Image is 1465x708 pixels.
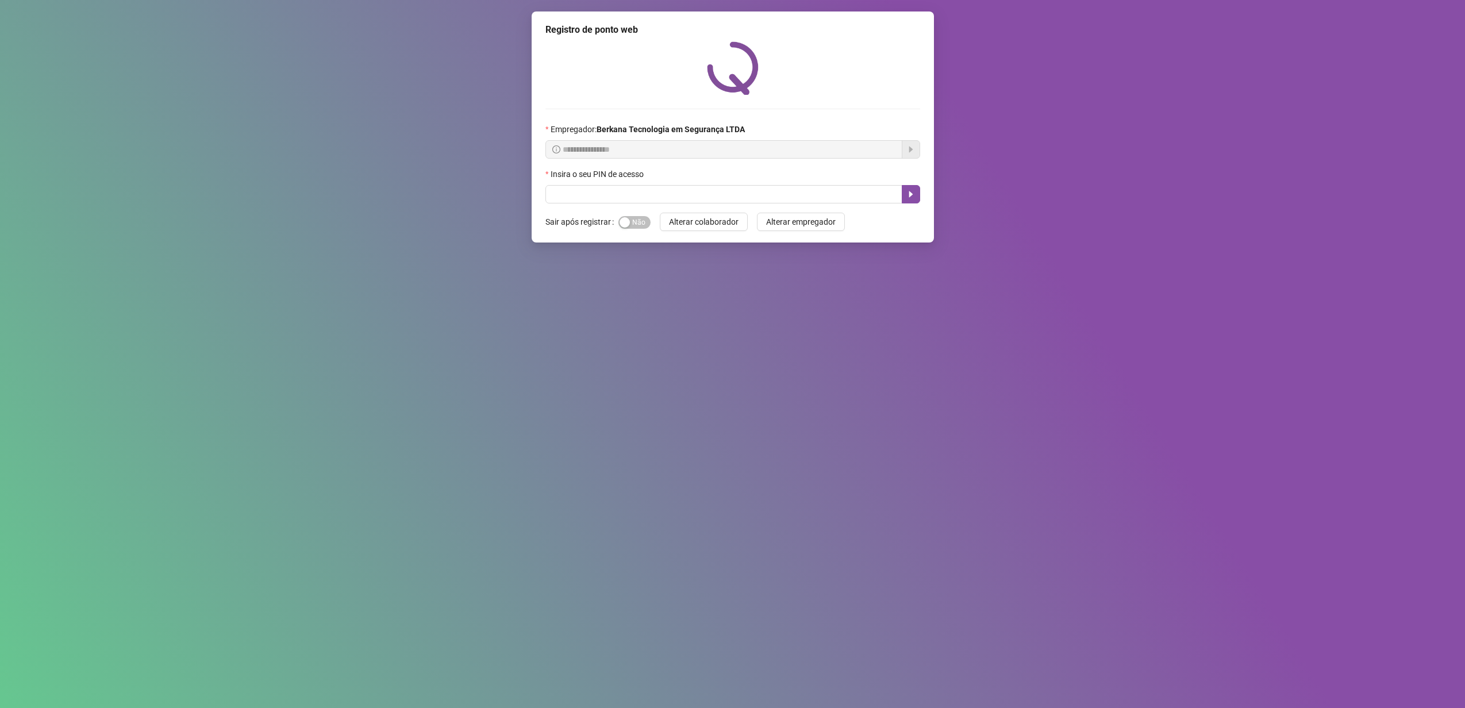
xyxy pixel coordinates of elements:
[551,123,745,136] span: Empregador :
[707,41,759,95] img: QRPoint
[766,216,836,228] span: Alterar empregador
[597,125,745,134] strong: Berkana Tecnologia em Segurança LTDA
[757,213,845,231] button: Alterar empregador
[545,23,920,37] div: Registro de ponto web
[545,213,618,231] label: Sair após registrar
[545,168,651,180] label: Insira o seu PIN de acesso
[669,216,739,228] span: Alterar colaborador
[906,190,916,199] span: caret-right
[552,145,560,153] span: info-circle
[660,213,748,231] button: Alterar colaborador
